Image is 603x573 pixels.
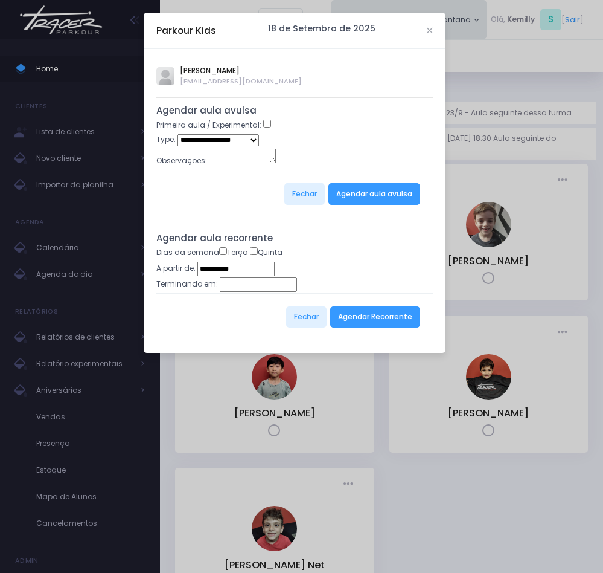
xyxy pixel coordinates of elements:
[330,306,420,328] button: Agendar Recorrente
[156,134,176,145] label: Type:
[328,183,420,205] button: Agendar aula avulsa
[156,279,218,290] label: Terminando em:
[180,76,302,86] span: [EMAIL_ADDRESS][DOMAIN_NAME]
[180,65,302,76] span: [PERSON_NAME]
[156,247,433,341] form: Dias da semana
[219,247,227,255] input: Terça
[156,120,261,131] label: Primeira aula / Experimental:
[284,183,325,205] button: Fechar
[156,105,433,116] h5: Agendar aula avulsa
[156,263,196,274] label: A partir de:
[156,155,207,166] label: Observações:
[250,247,258,255] input: Quinta
[156,24,216,37] h5: Parkour Kids
[268,24,375,34] h6: 18 de Setembro de 2025
[427,28,433,34] button: Close
[156,233,433,244] h5: Agendar aula recorrente
[250,247,282,258] label: Quinta
[286,306,327,328] button: Fechar
[219,247,248,258] label: Terça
